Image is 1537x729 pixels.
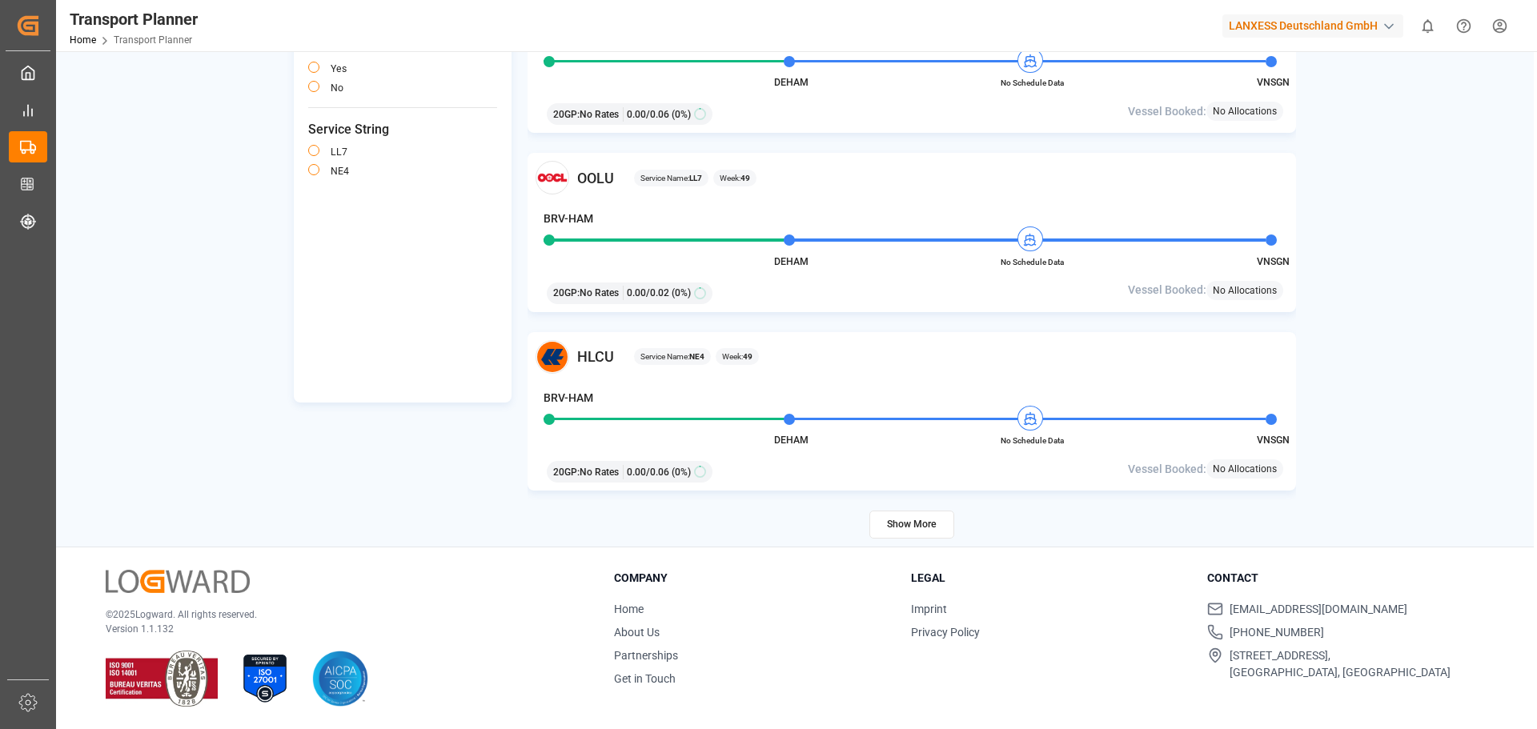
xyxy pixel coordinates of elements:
span: No Rates [580,286,619,300]
button: LANXESS Deutschland GmbH [1222,10,1410,41]
img: AICPA SOC [312,651,368,707]
b: 49 [743,352,752,361]
span: No Schedule Data [988,435,1076,447]
a: Get in Touch [614,672,676,685]
a: Home [70,34,96,46]
span: (0%) [672,286,691,300]
span: No Allocations [1213,283,1277,298]
a: Partnerships [614,649,678,662]
div: LANXESS Deutschland GmbH [1222,14,1403,38]
span: 0.00 / 0.02 [627,286,669,300]
button: Help Center [1446,8,1482,44]
b: 49 [740,174,750,182]
span: OOLU [577,167,614,189]
h4: BRV-HAM [544,210,593,227]
span: VNSGN [1257,435,1290,446]
span: No Schedule Data [988,77,1076,89]
span: (0%) [672,107,691,122]
h3: Company [614,570,891,587]
button: show 0 new notifications [1410,8,1446,44]
span: 0.00 / 0.06 [627,465,669,479]
button: Show More [869,511,954,539]
span: 0.00 / 0.06 [627,107,669,122]
p: © 2025 Logward. All rights reserved. [106,607,574,622]
b: NE4 [689,352,704,361]
span: [EMAIL_ADDRESS][DOMAIN_NAME] [1230,601,1407,618]
a: About Us [614,626,660,639]
img: ISO 27001 Certification [237,651,293,707]
b: LL7 [689,174,702,182]
span: Week: [722,350,752,362]
div: Transport Planner [70,7,198,31]
span: 20GP : [553,465,580,479]
a: Home [614,603,644,615]
span: DEHAM [774,256,809,267]
span: Vessel Booked: [1128,282,1206,298]
span: No Schedule Data [988,256,1076,268]
span: DEHAM [774,435,809,446]
span: HLCU [577,346,614,367]
label: LL7 [331,147,347,157]
span: [STREET_ADDRESS], [GEOGRAPHIC_DATA], [GEOGRAPHIC_DATA] [1230,647,1451,681]
span: No Rates [580,465,619,479]
label: NE4 [331,166,349,176]
span: [PHONE_NUMBER] [1230,624,1324,641]
a: Privacy Policy [911,626,980,639]
img: ISO 9001 & ISO 14001 Certification [106,651,218,707]
span: Service Name: [640,172,702,184]
p: Version 1.1.132 [106,622,574,636]
a: Imprint [911,603,947,615]
span: VNSGN [1257,77,1290,88]
img: Carrier [536,340,569,374]
h3: Contact [1207,570,1484,587]
h3: Legal [911,570,1188,587]
span: No Rates [580,107,619,122]
span: VNSGN [1257,256,1290,267]
span: Vessel Booked: [1128,103,1206,120]
span: Week: [720,172,750,184]
span: No Allocations [1213,462,1277,476]
img: Carrier [536,161,569,194]
span: Vessel Booked: [1128,461,1206,478]
span: 20GP : [553,286,580,300]
label: yes [331,64,347,74]
img: Logward Logo [106,570,250,593]
span: Service String [308,120,497,139]
span: (0%) [672,465,691,479]
label: no [331,83,343,93]
span: No Allocations [1213,104,1277,118]
span: 20GP : [553,107,580,122]
h4: BRV-HAM [544,390,593,407]
span: Service Name: [640,350,704,362]
span: DEHAM [774,77,809,88]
